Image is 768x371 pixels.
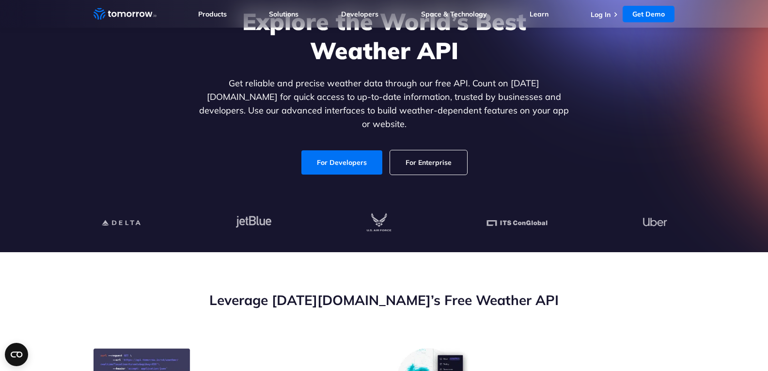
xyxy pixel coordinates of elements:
h1: Explore the World’s Best Weather API [197,7,571,65]
button: Open CMP widget [5,343,28,366]
a: Learn [530,10,549,18]
a: For Developers [301,150,382,175]
a: Space & Technology [421,10,487,18]
p: Get reliable and precise weather data through our free API. Count on [DATE][DOMAIN_NAME] for quic... [197,77,571,131]
h2: Leverage [DATE][DOMAIN_NAME]’s Free Weather API [94,291,675,309]
a: Log In [591,10,611,19]
a: Home link [94,7,157,21]
a: Developers [341,10,378,18]
a: Solutions [269,10,298,18]
a: Get Demo [623,6,674,22]
a: For Enterprise [390,150,467,175]
a: Products [198,10,227,18]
